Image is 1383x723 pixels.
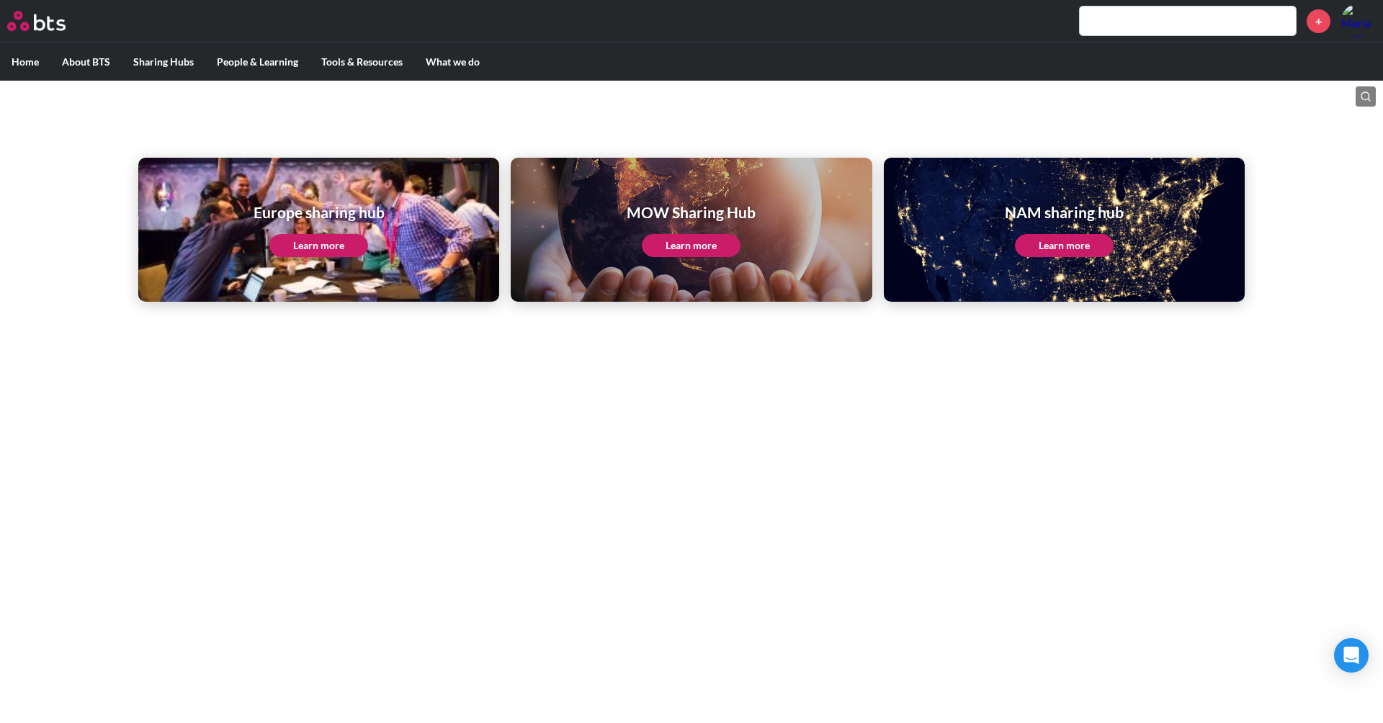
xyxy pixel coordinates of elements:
[50,43,122,81] label: About BTS
[1005,202,1124,223] h1: NAM sharing hub
[1341,4,1376,38] img: Maria Tablado
[1015,234,1114,257] a: Learn more
[310,43,414,81] label: Tools & Resources
[254,202,385,223] h1: Europe sharing hub
[414,43,491,81] label: What we do
[1341,4,1376,38] a: Profile
[7,11,92,31] a: Go home
[205,43,310,81] label: People & Learning
[627,202,756,223] h1: MOW Sharing Hub
[7,11,66,31] img: BTS Logo
[642,234,740,257] a: Learn more
[122,43,205,81] label: Sharing Hubs
[1334,638,1369,673] div: Open Intercom Messenger
[1307,9,1330,33] a: +
[269,234,368,257] a: Learn more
